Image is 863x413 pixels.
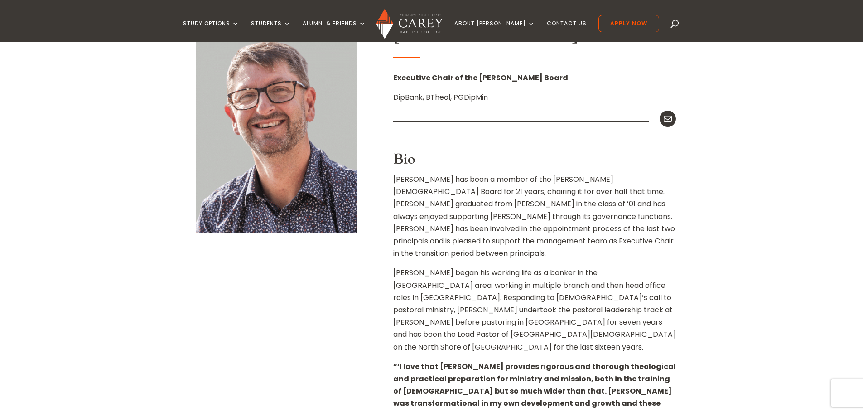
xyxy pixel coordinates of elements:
strong: Executive Chair of the [PERSON_NAME] Board [393,73,568,83]
p: [PERSON_NAME] has been a member of the [PERSON_NAME][DEMOGRAPHIC_DATA] Board for 21 years, chairi... [393,173,676,267]
h3: Bio [393,151,676,173]
a: Study Options [183,20,239,42]
img: Carey Baptist College [376,9,443,39]
a: Alumni & Friends [303,20,366,42]
img: Grant Harris_600x800 [196,17,357,233]
p: [PERSON_NAME] began his working life as a banker in the [GEOGRAPHIC_DATA] area, working in multip... [393,267,676,360]
a: Contact Us [547,20,587,42]
a: Apply Now [598,15,659,32]
a: Students [251,20,291,42]
p: DipBank, BTheol, PGDipMin [393,91,676,111]
a: About [PERSON_NAME] [454,20,535,42]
